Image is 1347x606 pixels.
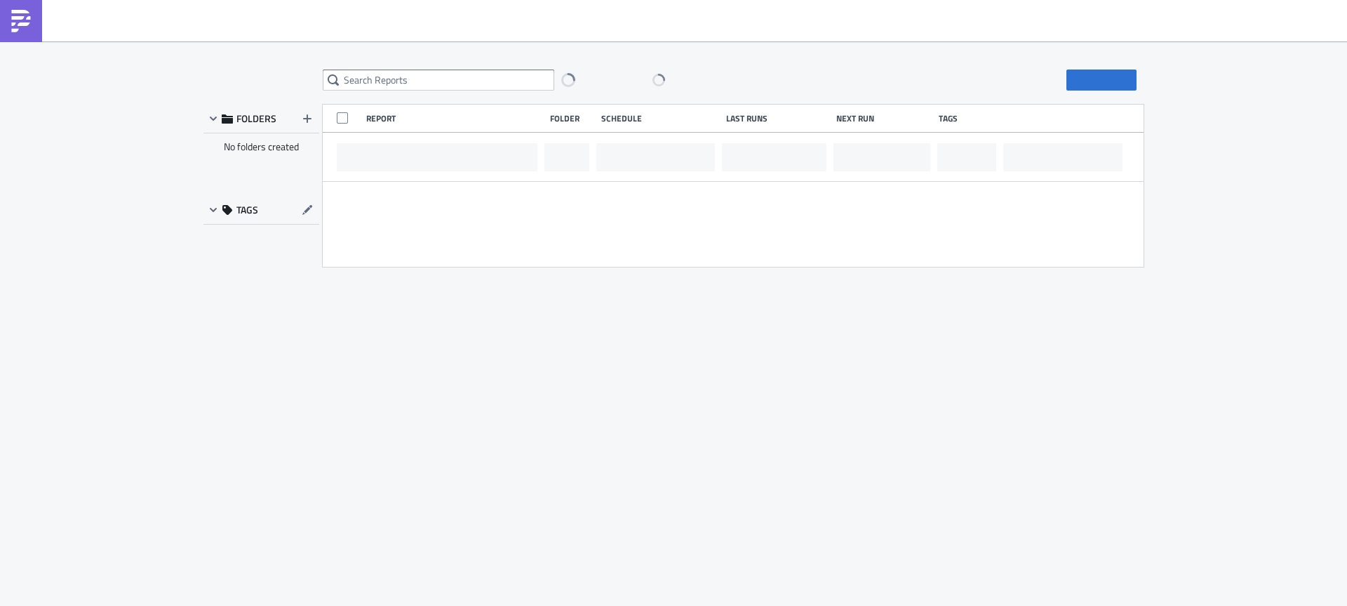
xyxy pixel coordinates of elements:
[939,113,998,124] div: Tags
[366,113,543,124] div: Report
[236,112,276,125] span: FOLDERS
[236,204,258,216] span: TAGS
[10,10,32,32] img: PushMetrics
[550,113,594,124] div: Folder
[323,70,554,91] input: Search Reports
[726,113,829,124] div: Last Runs
[203,133,319,160] div: No folders created
[601,113,719,124] div: Schedule
[836,113,932,124] div: Next Run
